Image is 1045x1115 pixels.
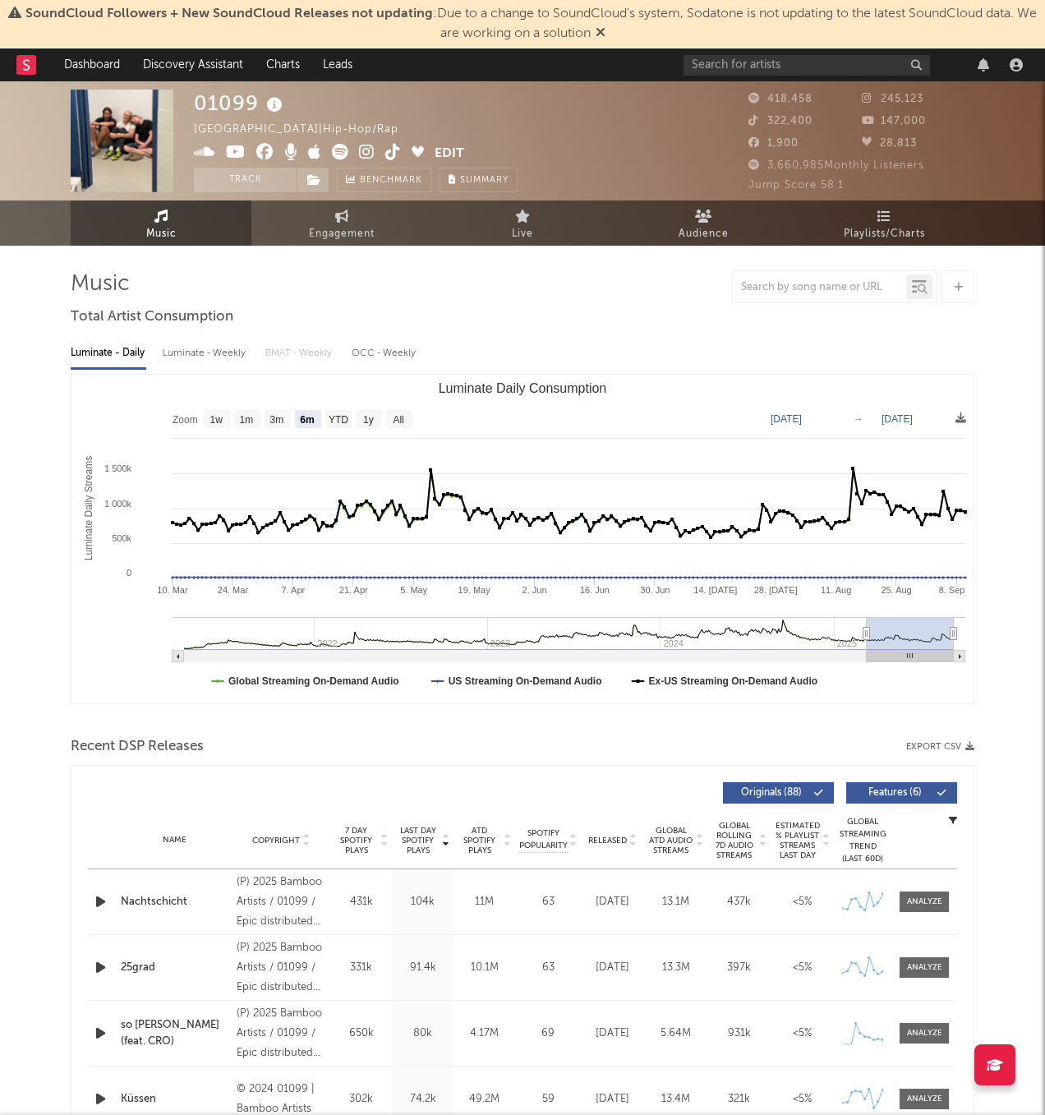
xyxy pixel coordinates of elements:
div: [DATE] [585,960,640,976]
div: 437k [711,894,766,910]
span: Global ATD Audio Streams [648,826,693,855]
a: Nachtschicht [121,894,228,910]
div: 49.2M [458,1091,511,1108]
text: Luminate Daily Streams [83,456,94,560]
span: Playlists/Charts [844,224,925,244]
text: 1 000k [104,499,132,509]
input: Search for artists [684,55,930,76]
text: → [854,413,863,425]
div: 650k [334,1025,388,1042]
div: 321k [711,1091,766,1108]
span: 147,000 [862,116,926,127]
div: 63 [519,894,577,910]
div: 931k [711,1025,766,1042]
text: Ex-US Streaming On-Demand Audio [649,675,818,687]
div: [DATE] [585,1025,640,1042]
span: 245,123 [862,94,923,104]
text: 0 [127,568,131,578]
text: 10. Mar [157,585,188,595]
div: (P) 2025 Bamboo Artists / 01099 / Epic distributed by Sony Music Entertainment [237,873,326,932]
div: Name [121,834,228,846]
a: Dashboard [53,48,131,81]
text: [DATE] [771,413,802,425]
div: 11M [458,894,511,910]
span: 7 Day Spotify Plays [334,826,378,855]
a: Live [432,200,613,246]
div: 5.64M [648,1025,703,1042]
button: Export CSV [906,742,974,752]
a: 25grad [121,960,228,976]
svg: Luminate Daily Consumption [71,375,974,703]
text: 28. [DATE] [754,585,798,595]
span: Music [146,224,177,244]
span: Engagement [309,224,375,244]
div: (P) 2025 Bamboo Artists / 01099 / Epic distributed by Sony Music Entertainment [237,938,326,998]
span: : Due to a change to SoundCloud's system, Sodatone is not updating to the latest SoundCloud data.... [25,7,1037,40]
div: Global Streaming Trend (Last 60D) [838,816,887,865]
button: Features(6) [846,782,957,804]
div: 13.1M [648,894,703,910]
text: 16. Jun [580,585,610,595]
span: Benchmark [360,171,422,191]
span: Global Rolling 7D Audio Streams [711,821,757,860]
div: 4.17M [458,1025,511,1042]
text: 2. Jun [522,585,547,595]
span: Originals ( 88 ) [734,788,809,798]
a: Music [71,200,251,246]
span: Spotify Popularity [519,827,568,852]
text: 500k [112,533,131,543]
span: ATD Spotify Plays [458,826,501,855]
text: 24. Mar [218,585,249,595]
div: (P) 2025 Bamboo Artists / 01099 / Epic distributed by Sony Music Entertainment [237,1004,326,1063]
div: <5% [775,960,830,976]
text: 1 500k [104,463,132,473]
a: Leads [311,48,364,81]
button: Originals(88) [723,782,834,804]
div: 331k [334,960,388,976]
div: [DATE] [585,1091,640,1108]
a: Discovery Assistant [131,48,255,81]
a: Benchmark [337,168,431,192]
div: Luminate - Weekly [163,339,249,367]
text: US Streaming On-Demand Audio [449,675,602,687]
div: 91.4k [396,960,449,976]
span: 28,813 [862,138,917,149]
a: Engagement [251,200,432,246]
span: Audience [679,224,729,244]
text: Global Streaming On-Demand Audio [228,675,399,687]
span: Jump Score: 58.1 [748,180,844,191]
span: Summary [460,176,509,185]
span: Features ( 6 ) [857,788,932,798]
span: 3,660,985 Monthly Listeners [748,160,924,171]
text: 19. May [458,585,491,595]
span: Live [512,224,533,244]
div: 80k [396,1025,449,1042]
span: 322,400 [748,116,813,127]
div: 63 [519,960,577,976]
button: Summary [440,168,518,192]
text: All [393,414,403,426]
text: Zoom [173,414,198,426]
div: Luminate - Daily [71,339,146,367]
a: Audience [613,200,794,246]
a: Küssen [121,1091,228,1108]
div: [GEOGRAPHIC_DATA] | Hip-Hop/Rap [194,120,417,140]
div: OCC - Weekly [352,339,417,367]
text: Luminate Daily Consumption [439,381,607,395]
text: 3m [270,414,284,426]
text: 8. Sep [939,585,965,595]
button: Track [194,168,297,192]
text: 14. [DATE] [693,585,737,595]
div: 431k [334,894,388,910]
a: so [PERSON_NAME] (feat. CRO) [121,1017,228,1049]
div: <5% [775,894,830,910]
text: 30. Jun [640,585,670,595]
a: Playlists/Charts [794,200,974,246]
div: <5% [775,1091,830,1108]
text: [DATE] [882,413,913,425]
span: Estimated % Playlist Streams Last Day [775,821,820,860]
span: Total Artist Consumption [71,307,233,327]
text: 1y [363,414,374,426]
text: 11. Aug [821,585,851,595]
